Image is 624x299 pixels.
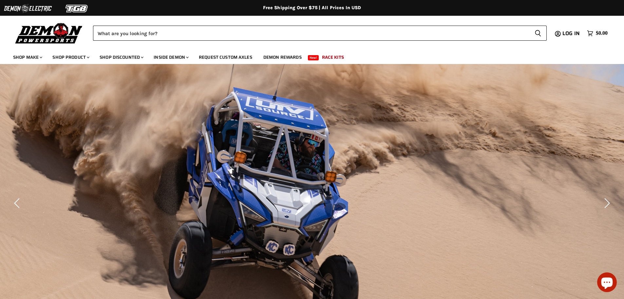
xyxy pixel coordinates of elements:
[8,51,46,64] a: Shop Make
[584,29,611,38] a: $0.00
[13,21,85,45] img: Demon Powersports
[562,29,580,37] span: Log in
[8,48,606,64] ul: Main menu
[52,2,102,15] img: TGB Logo 2
[3,2,52,15] img: Demon Electric Logo 2
[95,51,147,64] a: Shop Discounted
[599,197,613,210] button: Next
[595,272,619,294] inbox-online-store-chat: Shopify online store chat
[93,26,529,41] input: Search
[93,26,547,41] form: Product
[529,26,547,41] button: Search
[258,51,307,64] a: Demon Rewards
[317,51,349,64] a: Race Kits
[194,51,257,64] a: Request Custom Axles
[596,30,608,36] span: $0.00
[149,51,193,64] a: Inside Demon
[50,5,574,11] div: Free Shipping Over $75 | All Prices In USD
[11,197,25,210] button: Previous
[47,51,93,64] a: Shop Product
[559,31,584,36] a: Log in
[308,55,319,60] span: New!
